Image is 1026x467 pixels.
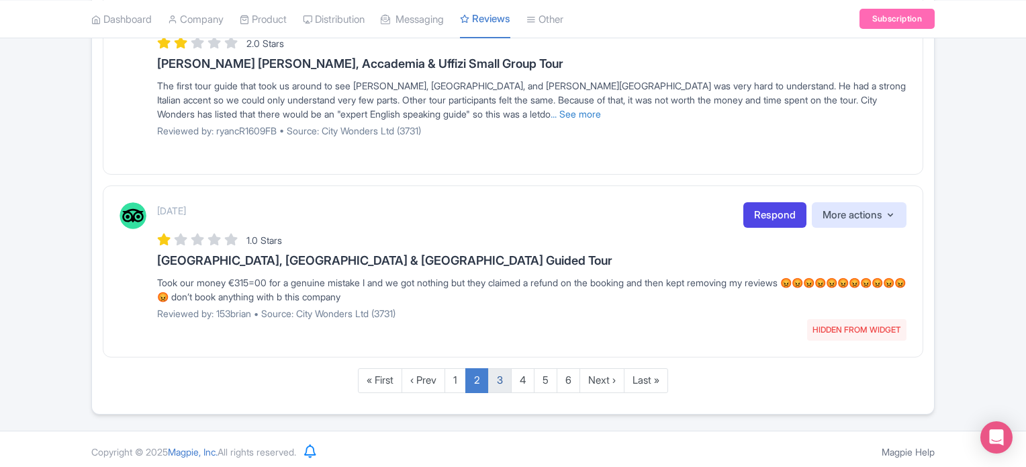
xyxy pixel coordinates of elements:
[743,202,806,228] a: Respond
[551,108,601,120] a: ... See more
[303,1,365,38] a: Distribution
[859,9,935,29] a: Subscription
[882,446,935,458] a: Magpie Help
[157,275,906,304] div: Took our money €315=00 for a genuine mistake I and we got nothing but they claimed a refund on th...
[465,368,489,393] a: 2
[812,202,906,228] button: More actions
[240,1,287,38] a: Product
[381,1,444,38] a: Messaging
[624,368,668,393] a: Last »
[83,445,304,459] div: Copyright © 2025 All rights reserved.
[157,57,906,71] h3: [PERSON_NAME] [PERSON_NAME], Accademia & Uffizi Small Group Tour
[534,368,557,393] a: 5
[157,306,906,321] p: Reviewed by: 153brian • Source: City Wonders Ltd (3731)
[246,38,284,49] span: 2.0 Stars
[91,1,152,38] a: Dashboard
[579,368,624,393] a: Next ›
[358,368,402,393] a: « First
[402,368,445,393] a: ‹ Prev
[557,368,580,393] a: 6
[246,235,282,246] span: 1.0 Stars
[168,1,224,38] a: Company
[157,124,906,138] p: Reviewed by: ryancR1609FB • Source: City Wonders Ltd (3731)
[488,368,512,393] a: 3
[120,202,146,229] img: Tripadvisor Logo
[157,254,906,267] h3: [GEOGRAPHIC_DATA], [GEOGRAPHIC_DATA] & [GEOGRAPHIC_DATA] Guided Tour
[980,421,1013,454] div: Open Intercom Messenger
[526,1,563,38] a: Other
[168,446,218,458] span: Magpie, Inc.
[445,368,466,393] a: 1
[157,79,906,121] div: The first tour guide that took us around to see [PERSON_NAME], [GEOGRAPHIC_DATA], and [PERSON_NAM...
[511,368,534,393] a: 4
[807,319,906,341] span: HIDDEN FROM WIDGET
[157,204,186,218] p: [DATE]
